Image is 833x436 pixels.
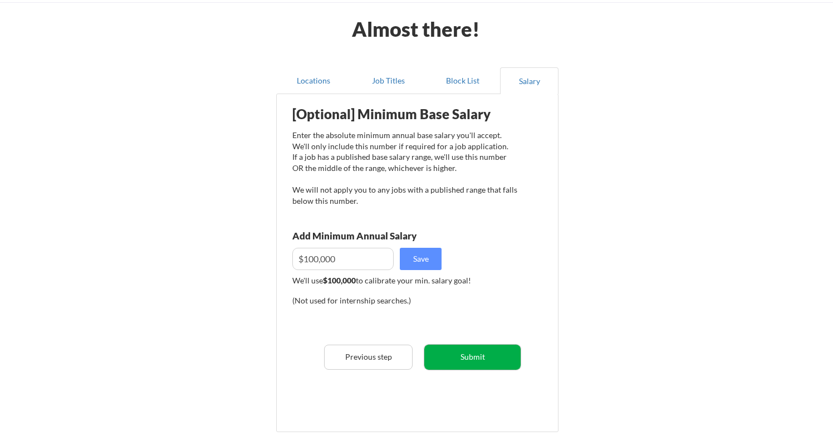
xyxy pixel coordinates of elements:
[339,19,494,39] div: Almost there!
[292,275,517,286] div: We'll use to calibrate your min. salary goal!
[292,295,443,306] div: (Not used for internship searches.)
[500,67,558,94] button: Salary
[425,67,500,94] button: Block List
[292,248,394,270] input: E.g. $100,000
[292,130,517,206] div: Enter the absolute minimum annual base salary you'll accept. We'll only include this number if re...
[351,67,425,94] button: Job Titles
[324,345,413,370] button: Previous step
[292,231,466,241] div: Add Minimum Annual Salary
[323,276,356,285] strong: $100,000
[276,67,351,94] button: Locations
[400,248,442,270] button: Save
[292,107,517,121] div: [Optional] Minimum Base Salary
[424,345,521,370] button: Submit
